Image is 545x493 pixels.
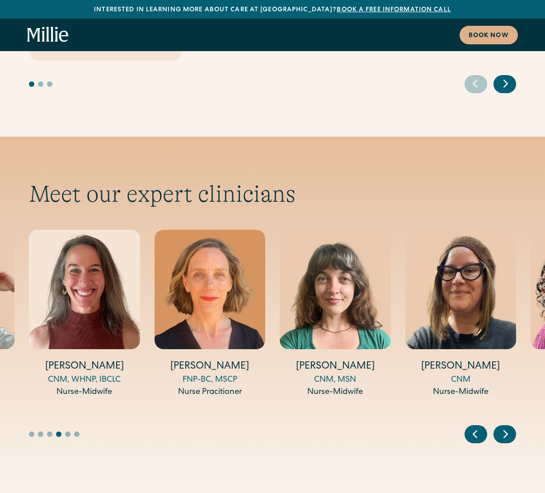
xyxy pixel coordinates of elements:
a: home [27,27,69,43]
button: Go to slide 2 [38,81,43,87]
div: CNM, MSN [280,374,391,386]
button: Go to slide 2 [38,431,43,437]
div: Nurse-Midwife [280,386,391,398]
a: Book now [460,26,518,44]
div: Next slide [493,425,516,443]
div: 8 / 14 [155,230,266,398]
div: Nurse-Midwife [405,386,517,398]
h4: [PERSON_NAME] [280,360,391,374]
a: Book a free information call [337,7,451,13]
h4: [PERSON_NAME] [29,360,140,374]
h2: Meet our expert clinicians [29,180,516,208]
div: Previous slide [465,425,487,443]
div: Next slide [493,75,516,93]
h4: [PERSON_NAME] [405,360,517,374]
button: Go to slide 1 [29,431,34,437]
div: Nurse Pracitioner [155,386,266,398]
button: Go to slide 3 [47,81,52,87]
div: 7 / 14 [29,230,140,398]
div: FNP-BC, MSCP [155,374,266,386]
button: Go to slide 1 [29,81,34,87]
div: Previous slide [465,75,487,93]
button: Go to slide 6 [74,431,80,437]
h4: [PERSON_NAME] [155,360,266,374]
button: Go to slide 3 [47,431,52,437]
div: Book now [469,31,509,41]
div: 10 / 14 [405,230,517,398]
button: Go to slide 5 [65,431,70,437]
div: CNM [405,374,517,386]
button: Go to slide 4 [56,431,61,437]
div: 9 / 14 [280,230,391,398]
div: CNM, WHNP, IBCLC [29,374,140,386]
div: Nurse-Midwife [29,386,140,398]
